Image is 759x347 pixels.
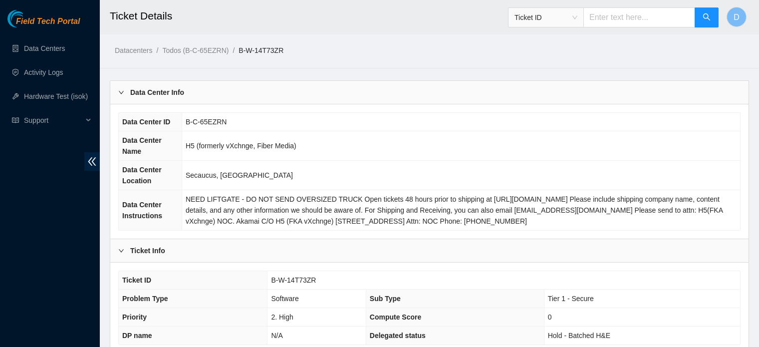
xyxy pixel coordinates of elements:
span: Data Center ID [122,118,170,126]
span: search [703,13,711,22]
span: D [734,11,740,23]
span: read [12,117,19,124]
span: right [118,248,124,254]
span: Priority [122,313,147,321]
a: Data Centers [24,44,65,52]
button: D [727,7,747,27]
span: Ticket ID [514,10,577,25]
img: Akamai Technologies [7,10,50,27]
span: N/A [271,332,282,340]
span: Data Center Location [122,166,162,185]
b: Data Center Info [130,87,184,98]
a: B-W-14T73ZR [239,46,283,54]
span: Support [24,110,83,130]
input: Enter text here... [583,7,695,27]
span: DP name [122,332,152,340]
span: Software [271,295,298,303]
span: Data Center Name [122,136,162,155]
span: Delegated status [370,332,426,340]
span: B-W-14T73ZR [271,276,316,284]
span: Hold - Batched H&E [548,332,610,340]
span: Problem Type [122,295,168,303]
span: B-C-65EZRN [186,118,227,126]
span: Sub Type [370,295,401,303]
a: Akamai TechnologiesField Tech Portal [7,18,80,31]
span: NEED LIFTGATE - DO NOT SEND OVERSIZED TRUCK Open tickets 48 hours prior to shipping at [URL][DOMA... [186,195,723,225]
span: Ticket ID [122,276,151,284]
a: Activity Logs [24,68,63,76]
div: Data Center Info [110,81,749,104]
a: Datacenters [115,46,152,54]
span: 2. High [271,313,293,321]
span: right [118,89,124,95]
a: Todos (B-C-65EZRN) [162,46,229,54]
button: search [695,7,719,27]
span: double-left [84,152,100,171]
span: H5 (formerly vXchnge, Fiber Media) [186,142,296,150]
span: Secaucus, [GEOGRAPHIC_DATA] [186,171,293,179]
span: Tier 1 - Secure [548,295,594,303]
span: / [156,46,158,54]
span: Field Tech Portal [16,17,80,26]
span: / [233,46,235,54]
b: Ticket Info [130,245,165,256]
span: Compute Score [370,313,421,321]
div: Ticket Info [110,239,749,262]
span: Data Center Instructions [122,201,162,220]
span: 0 [548,313,552,321]
a: Hardware Test (isok) [24,92,88,100]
